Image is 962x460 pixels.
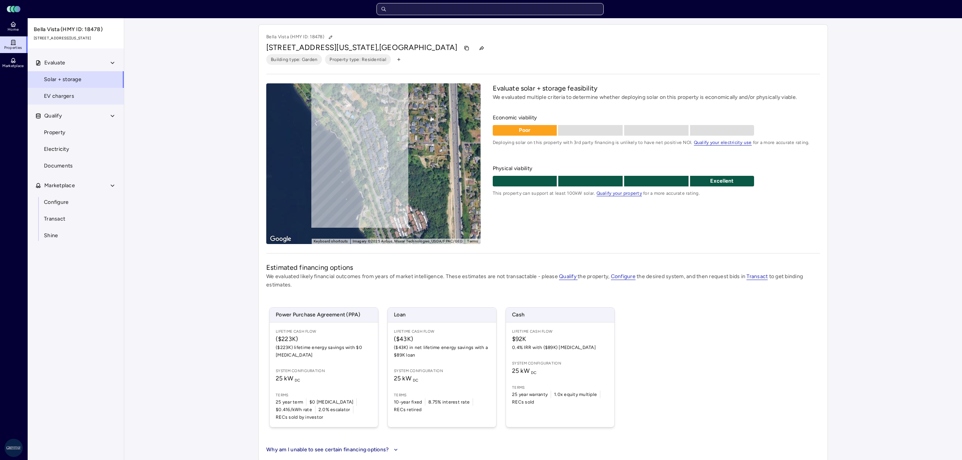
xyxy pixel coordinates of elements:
span: 25 kW [276,375,300,382]
img: Greystar AS [5,439,23,457]
span: ($223K) [276,335,372,344]
span: Terms [512,385,608,391]
a: CashLifetime Cash Flow$92K0.4% IRR with ($89K) [MEDICAL_DATA]System configuration25 kW DCTerms25 ... [506,307,615,427]
span: Marketplace [2,64,23,68]
span: Property type: Residential [330,56,386,63]
span: Lifetime Cash Flow [394,329,490,335]
sub: DC [531,370,537,375]
button: Property type: Residential [325,54,391,65]
a: LoanLifetime Cash Flow($43K)($43K) in net lifetime energy savings with a $89K loanSystem configur... [387,307,497,427]
span: ($43K) [394,335,490,344]
span: Electricity [44,145,69,153]
a: Transact [746,273,768,280]
span: System configuration [276,368,372,374]
span: Lifetime Cash Flow [276,329,372,335]
span: 10-year fixed [394,398,422,406]
span: 25 year term [276,398,303,406]
span: 2.0% escalator [319,406,350,413]
span: Terms [276,392,372,398]
span: Configure [44,198,69,207]
button: Evaluate [28,55,125,71]
p: We evaluated multiple criteria to determine whether deploying solar on this property is economica... [493,93,820,102]
a: Shine [27,227,124,244]
span: Bella Vista (HMY ID: 18478) [34,25,119,34]
span: Physical viability [493,164,820,173]
h2: Estimated financing options [266,263,820,272]
span: 0.4% IRR with ($89K) [MEDICAL_DATA] [512,344,608,351]
span: [STREET_ADDRESS][US_STATE] [34,35,119,41]
span: Cash [506,308,614,322]
span: Qualify [559,273,578,280]
span: Evaluate [44,59,65,67]
span: Home [8,27,19,32]
span: Building type: Garden [271,56,317,63]
sub: DC [295,378,300,383]
span: 25 kW [394,375,419,382]
span: 1.0x equity multiple [554,391,597,398]
a: Electricity [27,141,124,158]
button: Marketplace [28,177,125,194]
span: ($43K) in net lifetime energy savings with a $89K loan [394,344,490,359]
span: Marketplace [44,181,75,190]
span: Loan [388,308,496,322]
a: Transact [27,211,124,227]
span: EV chargers [44,92,74,100]
button: Keyboard shortcuts [314,239,348,244]
p: Poor [493,126,557,135]
span: RECs sold [512,398,534,406]
img: Google [268,234,293,244]
a: Qualify your electricity use [694,140,752,145]
span: Property [44,128,65,137]
span: $0.416/kWh rate [276,406,312,413]
a: EV chargers [27,88,124,105]
span: Power Purchase Agreement (PPA) [270,308,378,322]
a: Terms [467,239,478,243]
a: Configure [611,273,636,280]
button: Why am I unable to see certain financing options? [266,446,400,454]
button: Building type: Garden [266,54,322,65]
span: RECs retired [394,406,422,413]
sub: DC [413,378,419,383]
span: Qualify [44,112,62,120]
span: Lifetime Cash Flow [512,329,608,335]
a: Qualify your property [597,191,642,196]
h2: Evaluate solar + storage feasibility [493,83,820,93]
span: Economic viability [493,114,820,122]
a: Property [27,124,124,141]
span: [GEOGRAPHIC_DATA] [379,43,458,52]
a: Configure [27,194,124,211]
span: Transact [44,215,65,223]
a: Open this area in Google Maps (opens a new window) [268,234,293,244]
a: Documents [27,158,124,174]
span: Terms [394,392,490,398]
span: $0 [MEDICAL_DATA] [309,398,353,406]
span: System configuration [512,360,608,366]
p: Bella Vista (HMY ID: 18478) [266,32,336,42]
span: Documents [44,162,73,170]
p: We evaluated likely financial outcomes from years of market intelligence. These estimates are not... [266,272,820,289]
button: Qualify [28,108,125,124]
span: Imagery ©2025 Airbus, Maxar Technologies, USDA/FPAC/GEO [353,239,463,243]
span: RECs sold by investor [276,413,323,421]
span: $92K [512,335,608,344]
a: Power Purchase Agreement (PPA)Lifetime Cash Flow($223K)($223K) lifetime energy savings with $0 [M... [269,307,378,427]
span: 25 year warranty [512,391,548,398]
span: 8.75% interest rate [428,398,470,406]
span: ($223K) lifetime energy savings with $0 [MEDICAL_DATA] [276,344,372,359]
span: [STREET_ADDRESS][US_STATE], [266,43,379,52]
a: Qualify [559,273,578,280]
a: Solar + storage [27,71,124,88]
span: Transact [746,273,768,280]
span: Properties [4,45,22,50]
span: Shine [44,232,58,240]
span: This property can support at least 100kW solar. for a more accurate rating. [493,189,820,197]
span: Deploying solar on this property with 3rd party financing is unlikely to have net positive NOI. f... [493,139,820,146]
span: Solar + storage [44,75,81,84]
p: Excellent [690,177,754,185]
span: System configuration [394,368,490,374]
span: Configure [611,273,636,280]
span: 25 kW [512,367,537,374]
